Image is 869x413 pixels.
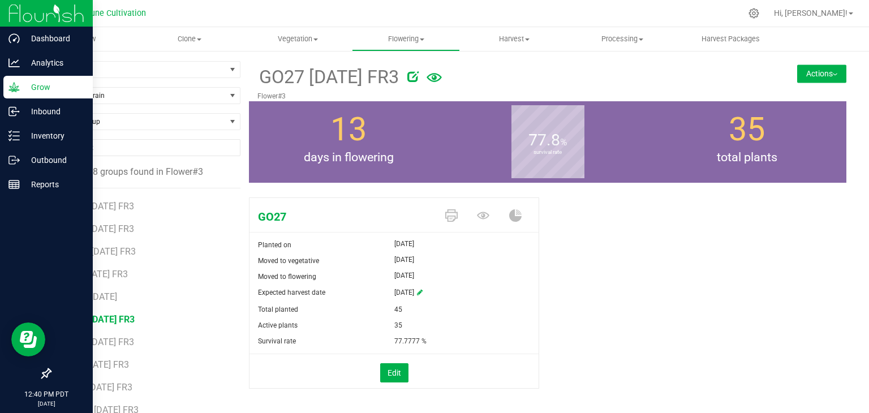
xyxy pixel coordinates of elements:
a: Processing [569,27,677,51]
p: Analytics [20,56,88,70]
span: BKVA [DATE] FR3 [65,201,134,212]
iframe: Resource center [11,322,45,356]
span: [DATE] [394,269,414,282]
span: Vegetation [244,34,351,44]
span: select [226,62,240,78]
inline-svg: Grow [8,81,20,93]
p: Dashboard [20,32,88,45]
span: ELG [DATE] FR3 [65,269,128,279]
span: GO27 [DATE] FR3 [257,63,399,91]
inline-svg: Inventory [8,130,20,141]
inline-svg: Outbound [8,154,20,166]
span: 13 [330,110,367,148]
p: Flower#3 [257,91,738,101]
span: days in flowering [249,149,448,167]
p: [DATE] [5,399,88,408]
inline-svg: Dashboard [8,33,20,44]
span: [DATE] [394,253,414,266]
span: DDUV [DATE] FR3 [65,246,136,257]
group-info-box: Days in flowering [257,101,440,183]
span: Harvest Packages [686,34,775,44]
span: 35 [394,317,402,333]
span: 35 [729,110,765,148]
span: GO27 [DATE] FR3 [65,314,135,325]
span: Moved to flowering [258,273,316,281]
span: Expected harvest date [258,289,325,296]
span: Find a Group [50,114,226,130]
inline-svg: Inbound [8,106,20,117]
span: GO27 [249,208,437,225]
a: Clone [135,27,243,51]
span: Harvest [461,34,567,44]
span: Dune Cultivation [85,8,146,18]
div: 18 groups found in Flower#3 [50,165,240,179]
input: NO DATA FOUND [50,140,240,156]
p: Reports [20,178,88,191]
span: Moved to vegetative [258,257,319,265]
span: [DATE] [394,237,414,251]
span: 45 [394,302,402,317]
span: Flowering [352,34,459,44]
a: Vegetation [244,27,352,51]
span: Survival rate [258,337,296,345]
a: Harvest Packages [677,27,785,51]
span: Active plants [258,321,298,329]
span: Hi, [PERSON_NAME]! [774,8,848,18]
span: Planted on [258,241,291,249]
span: LC80 [DATE] FR3 [65,382,132,393]
span: Clone [136,34,243,44]
a: Harvest [460,27,568,51]
group-info-box: Survival rate [457,101,639,183]
b: survival rate [511,102,584,203]
span: Total planted [258,306,298,313]
a: Flowering [352,27,460,51]
inline-svg: Reports [8,179,20,190]
span: Filter by Strain [50,88,226,104]
span: HP70 [DATE] FR3 [65,337,134,347]
p: Inventory [20,129,88,143]
div: Manage settings [747,8,761,19]
p: Inbound [20,105,88,118]
inline-svg: Analytics [8,57,20,68]
span: Processing [569,34,676,44]
span: 77.7777 % [394,333,427,349]
p: Grow [20,80,88,94]
button: Edit [380,363,408,382]
p: 12:40 PM PDT [5,389,88,399]
span: DB80 [DATE] FR3 [65,223,134,234]
group-info-box: Total number of plants [656,101,838,183]
button: Actions [797,64,846,83]
span: [DATE] [394,285,414,302]
span: JCO [DATE] FR3 [65,359,129,370]
p: Outbound [20,153,88,167]
span: Flower#3 [50,62,226,78]
span: total plants [647,149,846,167]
